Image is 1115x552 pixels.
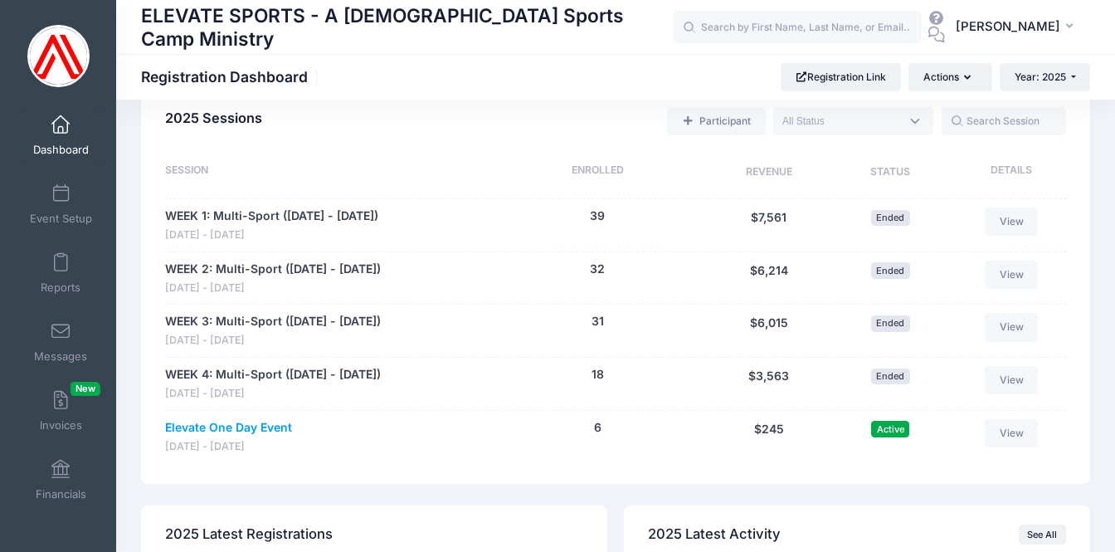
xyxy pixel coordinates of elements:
[985,366,1038,394] a: View
[33,143,89,157] span: Dashboard
[985,208,1038,236] a: View
[706,366,832,402] div: $3,563
[22,313,100,371] a: Messages
[706,419,832,455] div: $245
[945,8,1090,46] button: [PERSON_NAME]
[165,439,292,455] span: [DATE] - [DATE]
[165,419,292,437] a: Elevate One Day Event
[165,261,381,278] a: WEEK 2: Multi-Sport ([DATE] - [DATE])
[34,349,87,364] span: Messages
[165,281,381,296] span: [DATE] - [DATE]
[667,107,765,135] a: Add a new manual registration
[489,163,706,183] div: Enrolled
[871,421,909,437] span: Active
[985,261,1038,289] a: View
[706,208,832,243] div: $7,561
[27,25,90,87] img: ELEVATE SPORTS - A Christian Sports Camp Ministry
[141,68,322,85] h1: Registration Dashboard
[71,382,100,396] span: New
[871,315,910,331] span: Ended
[706,313,832,349] div: $6,015
[22,175,100,233] a: Event Setup
[592,366,604,383] button: 18
[590,208,605,225] button: 39
[41,281,80,295] span: Reports
[22,244,100,302] a: Reports
[1019,525,1066,545] a: See All
[706,163,832,183] div: Revenue
[592,313,604,330] button: 31
[985,313,1038,341] a: View
[949,163,1066,183] div: Details
[165,208,378,225] a: WEEK 1: Multi-Sport ([DATE] - [DATE])
[165,227,378,243] span: [DATE] - [DATE]
[782,114,900,129] textarea: Search
[956,17,1060,36] span: [PERSON_NAME]
[22,382,100,440] a: InvoicesNew
[832,163,949,183] div: Status
[165,333,381,349] span: [DATE] - [DATE]
[985,419,1038,447] a: View
[165,386,381,402] span: [DATE] - [DATE]
[1015,71,1066,83] span: Year: 2025
[1000,63,1090,91] button: Year: 2025
[165,313,381,330] a: WEEK 3: Multi-Sport ([DATE] - [DATE])
[781,63,901,91] a: Registration Link
[871,369,910,384] span: Ended
[22,106,100,164] a: Dashboard
[908,63,991,91] button: Actions
[30,212,92,226] span: Event Setup
[22,451,100,509] a: Financials
[165,163,489,183] div: Session
[165,110,262,126] span: 2025 Sessions
[871,210,910,226] span: Ended
[40,418,82,432] span: Invoices
[590,261,605,278] button: 32
[36,487,86,501] span: Financials
[673,11,922,44] input: Search by First Name, Last Name, or Email...
[141,2,673,52] h1: ELEVATE SPORTS - A [DEMOGRAPHIC_DATA] Sports Camp Ministry
[871,262,910,278] span: Ended
[942,107,1066,135] input: Search Session
[706,261,832,296] div: $6,214
[594,419,601,437] button: 6
[165,366,381,383] a: WEEK 4: Multi-Sport ([DATE] - [DATE])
